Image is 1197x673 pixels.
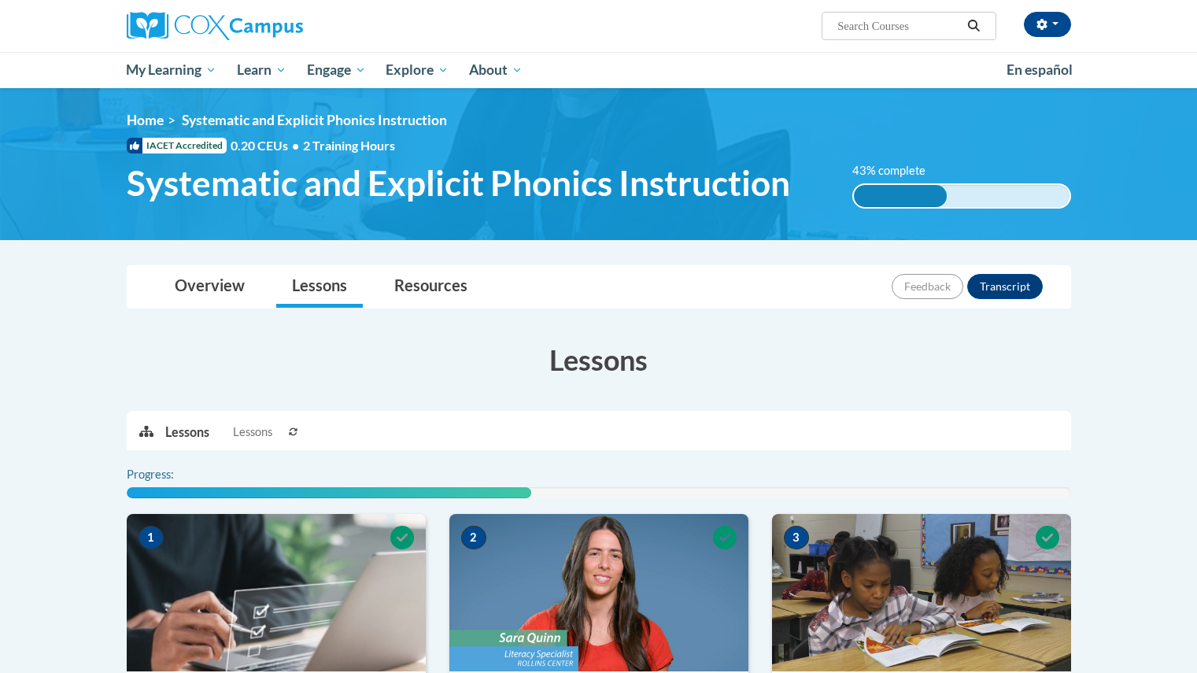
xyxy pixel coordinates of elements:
span: 0.20 CEUs [231,137,303,154]
a: En español [996,54,1083,87]
span: Systematic and Explicit Phonics Instruction [127,162,790,204]
a: Home [127,112,164,128]
label: Progress: [127,466,217,483]
div: Main menu [103,52,1095,88]
button: Search [962,17,985,35]
div: 43% complete [854,185,947,207]
img: Course Image [449,514,748,671]
span: Lessons [233,423,272,441]
span: • [292,138,299,153]
a: Explore [375,52,459,88]
img: Cox Campus [127,12,303,40]
input: Search Courses [836,17,962,35]
span: Systematic and Explicit Phonics Instruction [182,112,447,128]
span: Learn [237,61,286,80]
label: 43% complete [852,162,943,179]
h3: Lessons [127,340,1071,379]
button: Account Settings [1024,12,1071,37]
span: 2 Training Hours [303,138,395,153]
a: Cox Campus [127,12,426,40]
img: Course Image [772,514,1071,671]
span: IACET Accredited [127,138,227,153]
span: 2 [461,526,486,549]
span: 3 [784,526,809,549]
a: My Learning [116,52,227,88]
span: My Learning [126,61,216,80]
button: Feedback [892,274,963,299]
span: Explore [386,61,449,80]
button: Transcript [967,274,1043,299]
a: Engage [297,52,376,88]
a: Resources [379,266,483,308]
p: Lessons [165,423,209,441]
span: About [469,61,523,80]
span: 1 [139,526,164,549]
span: Engage [307,61,366,80]
a: About [459,52,533,88]
a: Learn [227,52,297,88]
span: En español [1007,61,1073,78]
a: Overview [159,266,260,308]
a: Lessons [276,266,363,308]
img: Course Image [127,514,426,671]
